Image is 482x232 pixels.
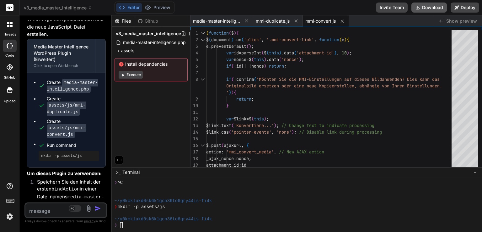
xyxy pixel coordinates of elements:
[211,142,221,148] span: post
[24,218,107,224] p: Always double-check its answers. Your in Bind
[342,50,347,56] span: 10
[190,102,198,109] div: 10
[251,96,254,102] span: ;
[199,36,207,43] div: Click to collapse the range.
[190,43,198,50] div: 3
[34,44,89,63] div: Media Master Intelligence WordPress Plugin (Erweitert)
[221,123,231,128] span: text
[241,162,246,168] span: id
[241,63,246,69] span: ||
[190,122,198,129] div: 13
[121,47,134,54] span: assets
[249,63,251,69] span: !
[236,63,241,69] span: id
[349,50,352,56] span: ;
[474,169,477,175] span: −
[193,18,240,24] span: media-master-intelligence.php
[451,3,479,13] button: Deploy
[236,96,251,102] span: return
[271,129,274,135] span: ,
[199,30,207,36] div: Click to collapse the range.
[37,195,104,208] code: media-master-intelligence.php
[51,187,80,192] code: bindAction
[254,116,264,122] span: this
[190,36,198,43] div: 2
[206,156,234,161] span: _ajax_nonce
[5,53,14,58] label: code
[116,3,142,12] button: Editor
[190,129,198,135] div: 14
[294,50,297,56] span: (
[264,50,266,56] span: $
[299,129,382,135] span: // Disable link during processing
[47,96,99,115] div: Create
[249,156,251,161] span: ,
[347,37,349,42] span: {
[279,50,281,56] span: )
[229,129,231,135] span: (
[135,18,161,24] div: Github
[24,5,92,11] span: v3_media_master_intelligence
[261,50,264,56] span: (
[190,76,198,83] div: 8
[27,2,102,23] code: media-master-intelligence.php
[234,156,236,161] span: :
[344,37,347,42] span: )
[190,149,198,155] div: 17
[47,79,99,92] div: Create
[339,37,342,42] span: (
[256,18,290,24] span: mmi-duplicate.js
[231,37,234,42] span: )
[269,57,279,62] span: data
[231,63,234,69] span: (
[47,79,98,93] code: media-master-intelligence.php
[314,37,317,42] span: ,
[382,76,440,82] span: anwenden? Dies kann das
[279,57,281,62] span: (
[281,50,284,56] span: .
[206,129,219,135] span: $link
[41,153,97,158] pre: mkdir -p assets/js
[115,222,118,228] span: ❯
[234,63,236,69] span: !
[117,180,123,186] span: ^C
[246,43,249,49] span: (
[190,69,198,76] div: 7
[234,30,236,36] span: )
[226,83,332,89] span: Originalbild ersetzen oder eine neue Kopie
[47,118,99,138] div: Create
[47,124,86,138] code: assets/js/mmi-convert.js
[209,37,211,42] span: (
[234,116,246,122] span: $link
[34,63,89,68] div: Click to open Workbench
[122,169,140,175] span: Terminal
[251,43,254,49] span: ;
[234,57,246,62] span: nonce
[279,149,324,155] span: // New AJAX action
[299,57,302,62] span: )
[221,142,224,148] span: (
[231,30,234,36] span: $
[206,162,239,168] span: attachment_id
[292,129,294,135] span: )
[446,18,477,24] span: Show preview
[190,96,198,102] div: 9
[226,149,274,155] span: 'mmi_convert_media'
[254,57,264,62] span: this
[236,156,249,161] span: nonce
[206,149,221,155] span: action
[142,3,173,12] button: Preview
[269,50,279,56] span: this
[190,142,198,149] div: 16
[284,50,294,56] span: data
[472,167,478,177] button: −
[266,50,269,56] span: (
[47,102,86,116] code: assets/js/mmi-duplicate.js
[190,155,198,162] div: 18
[84,219,95,223] span: privacy
[246,116,249,122] span: =
[276,129,292,135] span: 'none'
[226,50,234,56] span: var
[117,204,165,210] span: mkdir -p assets/js
[234,50,239,56] span: id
